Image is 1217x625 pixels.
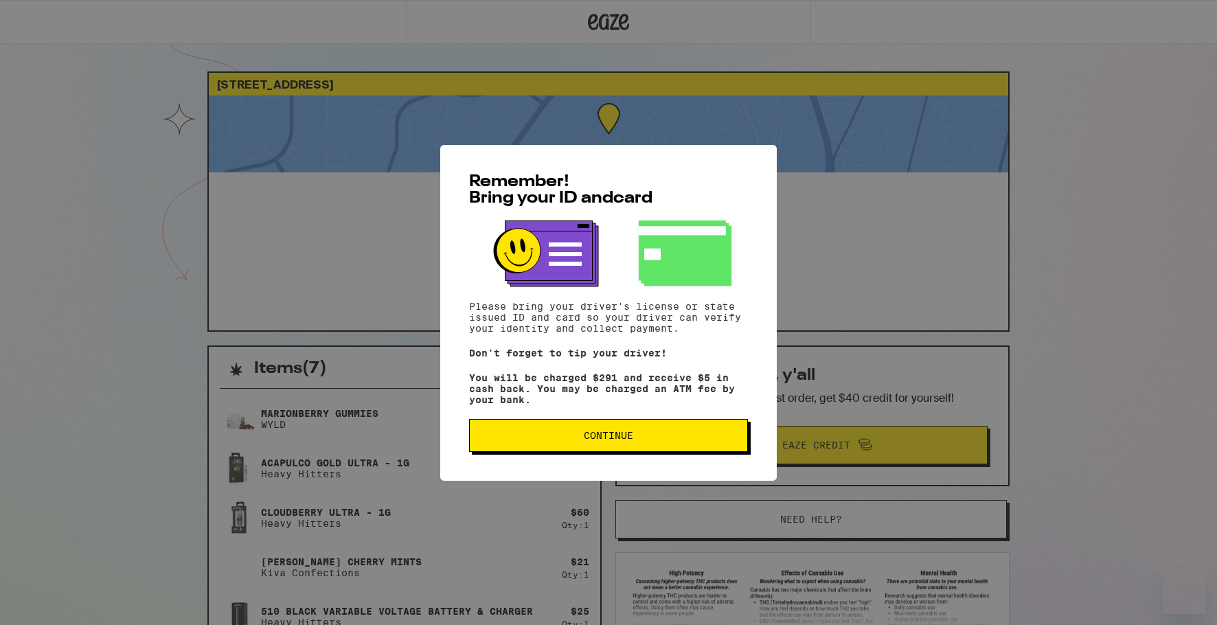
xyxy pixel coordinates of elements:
iframe: Button to launch messaging window [1162,570,1206,614]
span: Continue [584,431,633,440]
p: Please bring your driver's license or state issued ID and card so your driver can verify your ide... [469,301,748,334]
span: Remember! Bring your ID and card [469,174,652,207]
p: Don't forget to tip your driver! [469,348,748,359]
p: You will be charged $291 and receive $5 in cash back. You may be charged an ATM fee by your bank. [469,372,748,405]
button: Continue [469,419,748,452]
